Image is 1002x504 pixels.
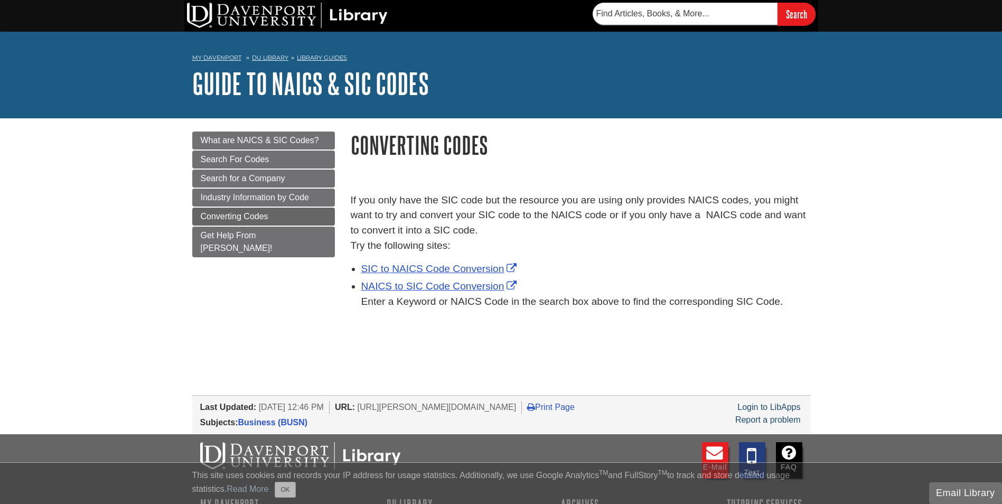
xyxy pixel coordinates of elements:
[192,469,810,498] div: This site uses cookies and records your IP address for usage statistics. Additionally, we use Goo...
[593,3,778,25] input: Find Articles, Books, & More...
[192,67,429,100] a: Guide to NAICS & SIC Codes
[593,3,816,25] form: Searches DU Library's articles, books, and more
[201,231,273,253] span: Get Help From [PERSON_NAME]!
[201,174,285,183] span: Search for a Company
[351,193,810,254] p: If you only have the SIC code but the resource you are using only provides NAICS codes, you might...
[192,208,335,226] a: Converting Codes
[227,484,268,493] a: Read More
[275,482,295,498] button: Close
[739,442,765,479] a: Text
[252,54,288,61] a: DU Library
[192,227,335,257] a: Get Help From [PERSON_NAME]!
[527,403,535,411] i: Print Page
[599,469,608,477] sup: TM
[335,403,355,412] span: URL:
[361,281,520,292] a: Link opens in new window
[776,442,802,479] a: FAQ
[192,53,241,62] a: My Davenport
[201,136,319,145] span: What are NAICS & SIC Codes?
[192,170,335,188] a: Search for a Company
[361,263,520,274] a: Link opens in new window
[259,403,324,412] span: [DATE] 12:46 PM
[351,132,810,158] h1: Converting Codes
[658,469,667,477] sup: TM
[527,403,575,412] a: Print Page
[192,51,810,68] nav: breadcrumb
[192,189,335,207] a: Industry Information by Code
[200,418,238,427] span: Subjects:
[778,3,816,25] input: Search
[702,442,728,479] a: E-mail
[358,403,517,412] span: [URL][PERSON_NAME][DOMAIN_NAME]
[361,294,810,310] div: Enter a Keyword or NAICS Code in the search box above to find the corresponding SIC Code.
[200,442,401,470] img: DU Libraries
[192,151,335,169] a: Search For Codes
[297,54,347,61] a: Library Guides
[201,212,268,221] span: Converting Codes
[238,418,308,427] a: Business (BUSN)
[737,403,800,412] a: Login to LibApps
[192,132,335,257] div: Guide Page Menu
[201,155,269,164] span: Search For Codes
[200,403,257,412] span: Last Updated:
[192,132,335,150] a: What are NAICS & SIC Codes?
[201,193,309,202] span: Industry Information by Code
[929,482,1002,504] button: Email Library
[735,415,801,424] a: Report a problem
[187,3,388,28] img: DU Library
